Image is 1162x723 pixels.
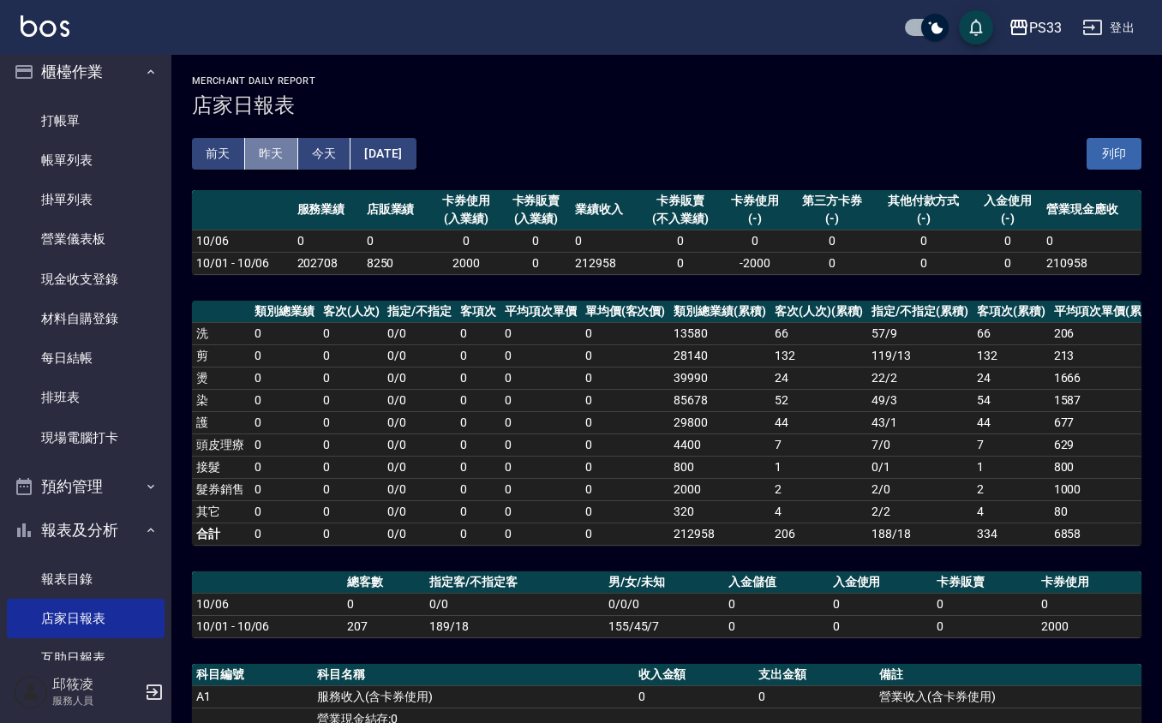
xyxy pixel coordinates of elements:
td: 85678 [669,389,770,411]
div: (-) [794,210,869,228]
td: 0 [932,593,1037,615]
td: 0 [874,230,973,252]
td: 0 / 0 [383,344,456,367]
a: 營業儀表板 [7,219,165,259]
img: Person [14,675,48,709]
td: 4 [973,500,1050,523]
td: 207 [343,615,425,637]
td: 8250 [362,252,432,274]
button: [DATE] [350,138,416,170]
td: 334 [973,523,1050,545]
td: 2 / 2 [867,500,973,523]
td: 0 [250,389,319,411]
td: 0 [634,685,755,708]
td: 0 [343,593,425,615]
td: 接髮 [192,456,250,478]
td: 10/06 [192,593,343,615]
th: 男/女/未知 [604,571,724,594]
td: 202708 [293,252,362,274]
td: 0 [250,478,319,500]
h5: 邱筱凌 [52,676,140,693]
td: 0 [973,252,1042,274]
td: 0 [500,322,581,344]
td: 7 [770,433,868,456]
td: 0 [456,523,500,545]
th: 類別總業績(累積) [669,301,770,323]
td: 營業收入(含卡券使用) [875,685,1141,708]
th: 指定客/不指定客 [425,571,603,594]
div: (不入業績) [644,210,716,228]
td: 0 / 0 [383,456,456,478]
td: 0 [581,367,670,389]
a: 打帳單 [7,101,165,140]
button: 櫃檯作業 [7,50,165,94]
td: 0 [501,230,571,252]
th: 平均項次單價 [500,301,581,323]
th: 卡券販賣 [932,571,1037,594]
td: 320 [669,500,770,523]
th: 備註 [875,664,1141,686]
td: 0 [500,344,581,367]
td: 24 [973,367,1050,389]
td: 43 / 1 [867,411,973,433]
td: 52 [770,389,868,411]
td: 0 [250,367,319,389]
td: 44 [770,411,868,433]
td: 189/18 [425,615,603,637]
td: 10/01 - 10/06 [192,252,293,274]
td: 0 [319,389,384,411]
td: 0 [640,230,720,252]
td: 188/18 [867,523,973,545]
a: 每日結帳 [7,338,165,378]
th: 科目名稱 [313,664,634,686]
td: 0 [581,389,670,411]
td: 44 [973,411,1050,433]
td: 66 [770,322,868,344]
h2: Merchant Daily Report [192,75,1141,87]
td: 0/0/0 [604,593,724,615]
td: 0 [724,615,829,637]
button: 今天 [298,138,351,170]
th: 客次(人次) [319,301,384,323]
td: 0 [319,322,384,344]
td: 29800 [669,411,770,433]
div: (入業績) [436,210,497,228]
a: 材料自購登錄 [7,299,165,338]
td: 39990 [669,367,770,389]
td: 2 [973,478,1050,500]
a: 掛單列表 [7,180,165,219]
table: a dense table [192,190,1141,275]
td: 1 [770,456,868,478]
td: 服務收入(含卡券使用) [313,685,634,708]
td: 0 [456,389,500,411]
td: 0 [456,344,500,367]
td: 66 [973,322,1050,344]
td: 0 [250,411,319,433]
button: 列印 [1087,138,1141,170]
td: 0 [362,230,432,252]
td: 0 / 1 [867,456,973,478]
a: 現金收支登錄 [7,260,165,299]
th: 科目編號 [192,664,313,686]
td: 0 [500,456,581,478]
td: 0 [932,615,1037,637]
td: 24 [770,367,868,389]
td: 0 [293,230,362,252]
td: 4400 [669,433,770,456]
td: 0 [640,252,720,274]
td: 2000 [432,252,501,274]
td: 7 / 0 [867,433,973,456]
div: 卡券販賣 [644,192,716,210]
td: 染 [192,389,250,411]
td: 0 [319,433,384,456]
th: 客項次(累積) [973,301,1050,323]
a: 互助日報表 [7,638,165,678]
button: 預約管理 [7,464,165,509]
td: 0 [724,593,829,615]
table: a dense table [192,571,1141,638]
a: 現場電腦打卡 [7,418,165,457]
button: 前天 [192,138,245,170]
td: 49 / 3 [867,389,973,411]
td: 54 [973,389,1050,411]
td: 0 [581,411,670,433]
